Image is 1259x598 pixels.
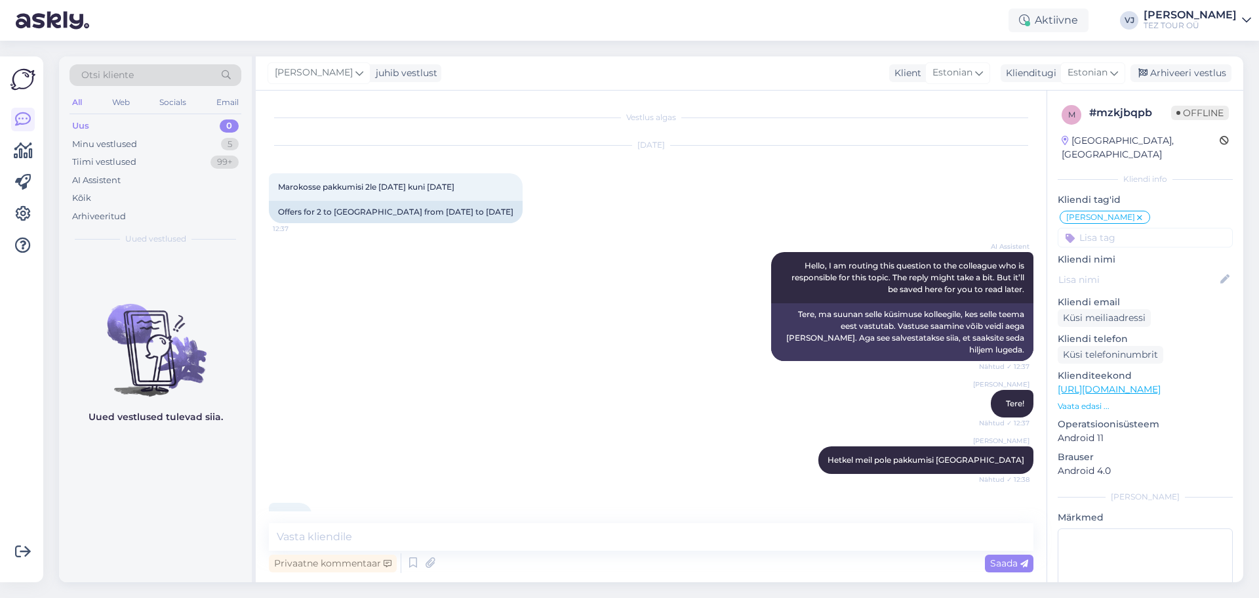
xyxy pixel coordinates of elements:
div: [PERSON_NAME] [1058,491,1233,503]
div: TEZ TOUR OÜ [1144,20,1237,31]
img: No chats [59,280,252,398]
div: Arhiveeritud [72,210,126,223]
div: VJ [1120,11,1138,30]
div: Klient [889,66,921,80]
p: Märkmed [1058,511,1233,524]
div: juhib vestlust [370,66,437,80]
span: Tere! [1006,398,1024,408]
p: Kliendi email [1058,295,1233,309]
div: Aktiivne [1009,9,1089,32]
p: Kliendi nimi [1058,253,1233,267]
span: Marokosse pakkumisi 2le [DATE] kuni [DATE] [278,182,454,192]
input: Lisa tag [1058,228,1233,247]
p: Vaata edasi ... [1058,400,1233,412]
div: Offers for 2 to [GEOGRAPHIC_DATA] from [DATE] to [DATE] [269,201,523,223]
img: Askly Logo [10,67,35,92]
div: 99+ [210,156,239,169]
div: Vestlus algas [269,112,1033,123]
p: Operatsioonisüsteem [1058,417,1233,431]
div: AI Assistent [72,174,121,187]
div: Kliendi info [1058,173,1233,185]
p: Brauser [1058,450,1233,464]
div: Klienditugi [1001,66,1056,80]
span: [PERSON_NAME] [973,379,1029,389]
span: [PERSON_NAME] [275,66,353,80]
span: Nähtud ✓ 12:37 [979,418,1029,428]
div: Küsi telefoninumbrit [1058,346,1163,364]
div: Uus [72,119,89,133]
span: 12:37 [273,224,322,234]
div: Arhiveeri vestlus [1130,64,1231,82]
div: Küsi meiliaadressi [1058,309,1151,327]
span: Saada [990,557,1028,569]
div: Socials [157,94,189,111]
p: Android 11 [1058,431,1233,445]
a: [PERSON_NAME]TEZ TOUR OÜ [1144,10,1251,31]
div: Tere, ma suunan selle küsimuse kolleegile, kes selle teema eest vastutab. Vastuse saamine võib ve... [771,303,1033,361]
span: Otsi kliente [81,68,134,82]
div: Minu vestlused [72,138,137,151]
div: [GEOGRAPHIC_DATA], [GEOGRAPHIC_DATA] [1062,134,1220,161]
div: Tiimi vestlused [72,156,136,169]
span: Estonian [932,66,972,80]
div: [PERSON_NAME] [1144,10,1237,20]
a: [URL][DOMAIN_NAME] [1058,383,1161,395]
span: Hetkel meil pole pakkumisi [GEOGRAPHIC_DATA] [828,455,1024,465]
div: Web [110,94,132,111]
div: # mzkjbqpb [1089,105,1171,121]
span: Hello, I am routing this question to the colleague who is responsible for this topic. The reply m... [791,261,1026,294]
span: Nähtud ✓ 12:38 [979,475,1029,484]
p: Kliendi telefon [1058,332,1233,346]
div: Kõik [72,192,91,205]
div: Privaatne kommentaar [269,555,397,572]
input: Lisa nimi [1058,272,1218,287]
p: Uued vestlused tulevad siia. [89,410,223,424]
span: Uued vestlused [125,233,186,245]
span: m [1068,110,1075,119]
span: Estonian [1068,66,1108,80]
span: Nähtud ✓ 12:37 [979,362,1029,372]
span: [PERSON_NAME] [1066,213,1135,221]
div: 5 [221,138,239,151]
p: Kliendi tag'id [1058,193,1233,207]
p: Klienditeekond [1058,369,1233,383]
div: Email [214,94,241,111]
span: AI Assistent [980,242,1029,251]
div: [DATE] [269,139,1033,151]
div: All [70,94,85,111]
p: Android 4.0 [1058,464,1233,478]
span: Offline [1171,106,1229,120]
div: 0 [220,119,239,133]
span: [PERSON_NAME] [973,436,1029,446]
